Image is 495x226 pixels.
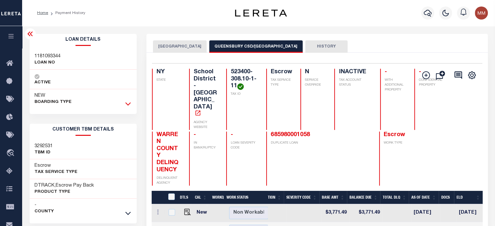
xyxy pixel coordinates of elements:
[305,40,348,53] button: HISTORY
[305,69,327,76] h4: N
[34,149,53,156] p: TBM ID
[439,191,454,204] th: Docs
[385,78,406,92] p: WITH ADDITIONAL PROPERTY
[385,69,387,75] span: -
[34,182,94,189] h3: DTRACK,Escrow Pay Back
[349,204,382,222] td: $3,771.49
[34,208,54,215] p: County
[157,176,181,186] p: DELINQUENT AGENCY
[271,69,293,76] h4: Escrow
[231,132,233,138] span: -
[157,132,178,173] span: WARREN COUNTY DELINQUENCY
[411,204,441,222] td: [DATE]
[6,149,17,158] i: travel_explore
[194,120,218,130] p: AGENCY WEBSITE
[231,141,258,150] p: LOAN SEVERITY CODE
[34,79,51,86] p: ACTIVE
[384,132,405,138] span: Escrow
[34,202,54,208] h3: -
[37,11,48,15] a: Home
[153,40,207,53] button: [GEOGRAPHIC_DATA]
[384,141,408,146] p: WORK TYPE
[284,191,319,204] th: Severity Code: activate to sort column ascending
[48,10,85,16] li: Payment History
[194,132,196,138] span: -
[454,191,483,204] th: ELD: activate to sort column ascending
[194,69,218,118] h4: School District - [GEOGRAPHIC_DATA]
[271,132,310,138] a: 685980001058
[157,69,181,76] h4: NY
[34,143,53,149] h3: 3292531
[322,204,349,222] td: $3,771.49
[34,99,72,106] p: BOARDING TYPE
[380,191,409,204] th: Total DLQ: activate to sort column ascending
[157,78,181,83] p: STATE
[271,78,293,88] p: TAX SERVICE TYPE
[305,78,327,88] p: SERVICE OVERRIDE
[231,69,258,90] h4: 523400-308.10-1-11
[34,162,77,169] h3: Escrow
[210,191,224,204] th: WorkQ
[152,191,164,204] th: &nbsp;&nbsp;&nbsp;&nbsp;&nbsp;&nbsp;&nbsp;&nbsp;&nbsp;&nbsp;
[409,191,439,204] th: As of Date: activate to sort column ascending
[347,191,380,204] th: Balance Due: activate to sort column ascending
[34,92,72,99] h3: NEW
[224,191,268,204] th: Work Status
[34,60,61,66] p: LOAN NO
[194,141,218,150] p: IN BANKRUPTCY
[235,9,287,17] img: logo-dark.svg
[30,34,137,46] h2: Loan Details
[456,204,481,222] td: [DATE]
[209,40,303,53] button: QUEENSBURY CSD/[GEOGRAPHIC_DATA]
[177,191,192,204] th: DTLS
[30,124,137,136] h2: CUSTOMER TBM DETAILS
[192,191,210,204] th: CAL: activate to sort column ascending
[34,189,94,195] p: Product Type
[271,141,325,146] p: DUPLICATE LOAN
[231,92,258,97] p: TAX ID
[475,7,488,20] img: svg+xml;base64,PHN2ZyB4bWxucz0iaHR0cDovL3d3dy53My5vcmcvMjAwMC9zdmciIHBvaW50ZXItZXZlbnRzPSJub25lIi...
[194,204,212,222] td: New
[319,191,347,204] th: Base Amt: activate to sort column ascending
[339,78,372,88] p: TAX ACCOUNT STATUS
[34,169,77,176] p: Tax Service Type
[339,69,372,76] h4: INACTIVE
[34,53,61,60] h3: 1181093344
[164,191,177,204] th: &nbsp;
